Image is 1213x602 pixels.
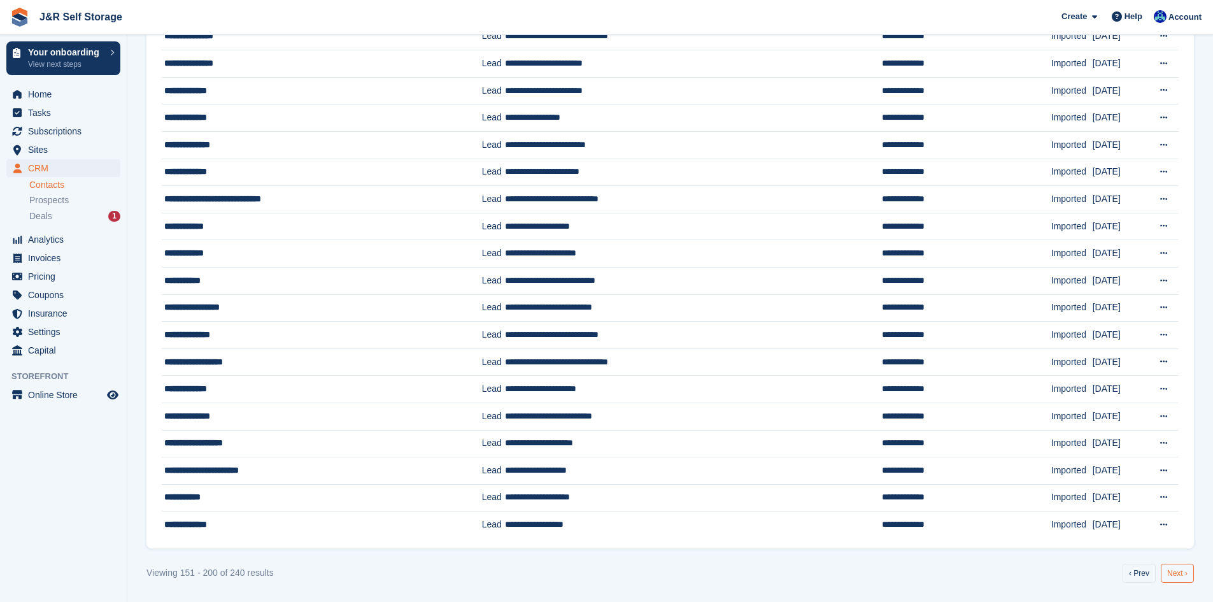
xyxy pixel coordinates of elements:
span: Coupons [28,286,104,304]
a: menu [6,122,120,140]
td: [DATE] [1093,213,1147,240]
a: menu [6,231,120,248]
img: Steve Revell [1154,10,1167,23]
span: Help [1124,10,1142,23]
a: menu [6,305,120,322]
td: [DATE] [1093,104,1147,132]
td: [DATE] [1093,240,1147,268]
td: Lead [482,457,506,485]
td: [DATE] [1093,430,1147,457]
td: Imported [1051,159,1093,186]
p: View next steps [28,59,104,70]
span: Insurance [28,305,104,322]
a: Next [1161,564,1194,583]
td: Lead [482,322,506,349]
td: Imported [1051,294,1093,322]
td: Lead [482,348,506,376]
span: Deals [29,210,52,222]
span: Capital [28,341,104,359]
td: Imported [1051,77,1093,104]
td: [DATE] [1093,512,1147,538]
span: Prospects [29,194,69,206]
a: Your onboarding View next steps [6,41,120,75]
a: menu [6,141,120,159]
td: Imported [1051,23,1093,50]
td: Lead [482,186,506,213]
td: Lead [482,159,506,186]
td: [DATE] [1093,403,1147,430]
span: Settings [28,323,104,341]
span: Storefront [11,370,127,383]
a: Previous [1123,564,1156,583]
nav: Pages [1120,564,1196,583]
a: menu [6,249,120,267]
span: Subscriptions [28,122,104,140]
a: Deals 1 [29,210,120,223]
span: Pricing [28,268,104,285]
td: [DATE] [1093,294,1147,322]
td: Imported [1051,484,1093,512]
td: Lead [482,240,506,268]
a: menu [6,323,120,341]
td: Imported [1051,50,1093,78]
span: Create [1061,10,1087,23]
div: 1 [108,211,120,222]
td: Lead [482,430,506,457]
td: [DATE] [1093,77,1147,104]
span: Account [1168,11,1202,24]
td: [DATE] [1093,457,1147,485]
td: Lead [482,267,506,294]
td: Imported [1051,376,1093,403]
td: Imported [1051,131,1093,159]
span: Home [28,85,104,103]
td: Lead [482,77,506,104]
span: Invoices [28,249,104,267]
td: Imported [1051,267,1093,294]
td: [DATE] [1093,484,1147,512]
span: Analytics [28,231,104,248]
td: Imported [1051,457,1093,485]
td: [DATE] [1093,376,1147,403]
td: Imported [1051,512,1093,538]
td: Imported [1051,348,1093,376]
td: Lead [482,213,506,240]
span: Online Store [28,386,104,404]
a: menu [6,85,120,103]
td: [DATE] [1093,348,1147,376]
a: Contacts [29,179,120,191]
td: Lead [482,376,506,403]
td: [DATE] [1093,186,1147,213]
a: Prospects [29,194,120,207]
td: Imported [1051,186,1093,213]
p: Your onboarding [28,48,104,57]
span: CRM [28,159,104,177]
td: [DATE] [1093,50,1147,78]
a: menu [6,159,120,177]
a: menu [6,104,120,122]
td: Lead [482,23,506,50]
td: [DATE] [1093,267,1147,294]
td: Imported [1051,240,1093,268]
td: Imported [1051,403,1093,430]
a: menu [6,286,120,304]
a: menu [6,386,120,404]
td: Lead [482,512,506,538]
a: menu [6,341,120,359]
span: Sites [28,141,104,159]
td: Lead [482,50,506,78]
a: menu [6,268,120,285]
td: Imported [1051,213,1093,240]
td: [DATE] [1093,322,1147,349]
td: Lead [482,484,506,512]
a: Preview store [105,387,120,403]
td: Imported [1051,322,1093,349]
td: Imported [1051,430,1093,457]
td: Lead [482,403,506,430]
td: Imported [1051,104,1093,132]
td: [DATE] [1093,23,1147,50]
td: Lead [482,294,506,322]
td: [DATE] [1093,159,1147,186]
td: Lead [482,131,506,159]
td: [DATE] [1093,131,1147,159]
a: J&R Self Storage [34,6,127,27]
